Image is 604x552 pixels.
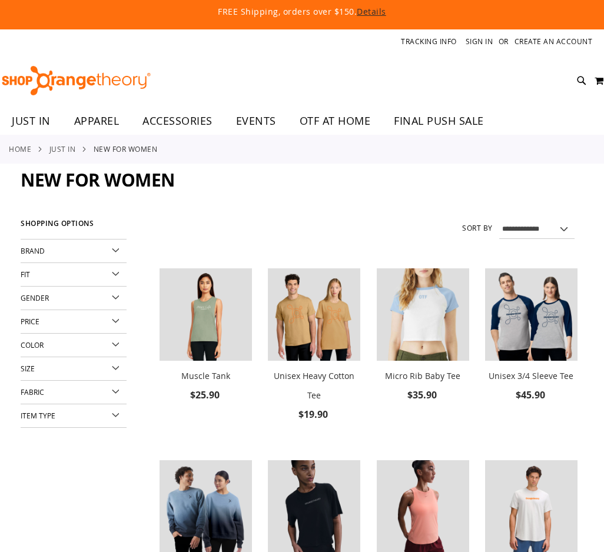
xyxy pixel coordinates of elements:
a: FINAL PUSH SALE [382,108,496,135]
span: Brand [21,246,45,255]
a: ACCESSORIES [131,108,224,135]
span: $35.90 [407,388,439,401]
a: APPAREL [62,108,131,135]
label: Sort By [462,223,493,233]
a: Tracking Info [401,36,457,46]
a: OTF AT HOME [288,108,383,135]
img: Unisex 3/4 Sleeve Tee [485,268,578,361]
span: Item Type [21,411,55,420]
a: Micro Rib Baby Tee [385,370,460,381]
span: Fabric [21,387,44,397]
div: Color [21,334,127,357]
a: EVENTS [224,108,288,135]
div: Fit [21,263,127,287]
div: product [262,262,366,453]
div: Fabric [21,381,127,404]
span: Fit [21,270,30,279]
strong: Shopping Options [21,214,127,240]
strong: New for Women [94,144,158,154]
div: product [371,262,475,433]
span: $45.90 [516,388,547,401]
a: Unisex 3/4 Sleeve Tee [485,268,578,363]
div: Price [21,310,127,334]
span: Color [21,340,44,350]
div: Gender [21,287,127,310]
div: product [479,262,583,433]
span: Gender [21,293,49,302]
span: OTF AT HOME [300,108,371,134]
a: Details [357,6,386,17]
span: ACCESSORIES [142,108,213,134]
a: Create an Account [515,36,593,46]
span: Price [21,317,39,326]
a: Unisex 3/4 Sleeve Tee [489,370,573,381]
a: Sign In [466,36,493,46]
div: Item Type [21,404,127,428]
span: Size [21,364,35,373]
a: Muscle Tank [181,370,230,381]
span: FINAL PUSH SALE [394,108,484,134]
span: EVENTS [236,108,276,134]
div: Brand [21,240,127,263]
span: APPAREL [74,108,120,134]
span: $25.90 [190,388,221,401]
a: Micro Rib Baby Tee [377,268,469,363]
p: FREE Shipping, orders over $150. [35,6,568,18]
div: product [154,262,258,433]
a: Muscle Tank [160,268,252,363]
img: Micro Rib Baby Tee [377,268,469,361]
a: JUST IN [49,144,76,154]
span: $19.90 [298,408,330,421]
span: JUST IN [12,108,51,134]
div: Size [21,357,127,381]
img: Muscle Tank [160,268,252,361]
a: Unisex Heavy Cotton Tee [274,370,354,401]
a: Unisex Heavy Cotton Tee [268,268,360,363]
img: Unisex Heavy Cotton Tee [268,268,360,361]
a: Home [9,144,31,154]
span: New for Women [21,168,175,192]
